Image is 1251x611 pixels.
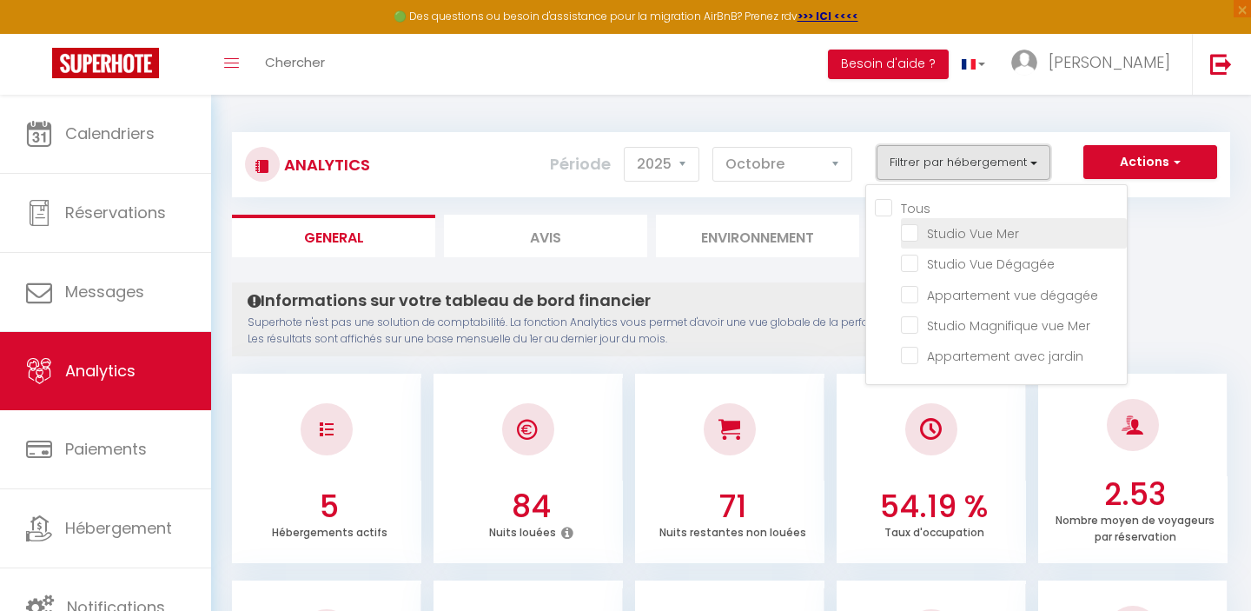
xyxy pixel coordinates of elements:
button: Besoin d'aide ? [828,50,949,79]
img: ... [1011,50,1037,76]
span: Calendriers [65,123,155,144]
span: Studio Magnifique vue Mer [927,317,1090,335]
img: Super Booking [52,48,159,78]
h3: 54.19 % [846,488,1022,525]
p: Hébergements actifs [272,521,387,540]
li: Environnement [656,215,859,257]
span: Messages [65,281,144,302]
h3: 5 [242,488,417,525]
a: Chercher [252,34,338,95]
img: logout [1210,53,1232,75]
button: Actions [1083,145,1217,180]
p: Nuits restantes non louées [659,521,806,540]
button: Filtrer par hébergement [877,145,1050,180]
h3: 71 [645,488,820,525]
span: Hébergement [65,517,172,539]
span: Paiements [65,438,147,460]
h3: 84 [443,488,619,525]
span: [PERSON_NAME] [1049,51,1170,73]
span: Réservations [65,202,166,223]
span: Analytics [65,360,136,382]
span: Appartement avec jardin [927,348,1083,365]
a: ... [PERSON_NAME] [998,34,1192,95]
p: Nombre moyen de voyageurs par réservation [1056,509,1215,544]
p: Taux d'occupation [884,521,984,540]
p: Nuits louées [489,521,556,540]
li: Avis [444,215,647,257]
h3: 2.53 [1048,476,1223,513]
li: General [232,215,435,257]
span: Chercher [265,53,325,71]
img: NO IMAGE [320,422,334,436]
span: Appartement vue dégagée [927,287,1098,304]
h4: Informations sur votre tableau de bord financier [248,291,1058,310]
label: Période [550,145,611,183]
a: >>> ICI <<<< [798,9,858,23]
h3: Analytics [280,145,370,184]
p: Superhote n'est pas une solution de comptabilité. La fonction Analytics vous permet d'avoir une v... [248,315,1058,348]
